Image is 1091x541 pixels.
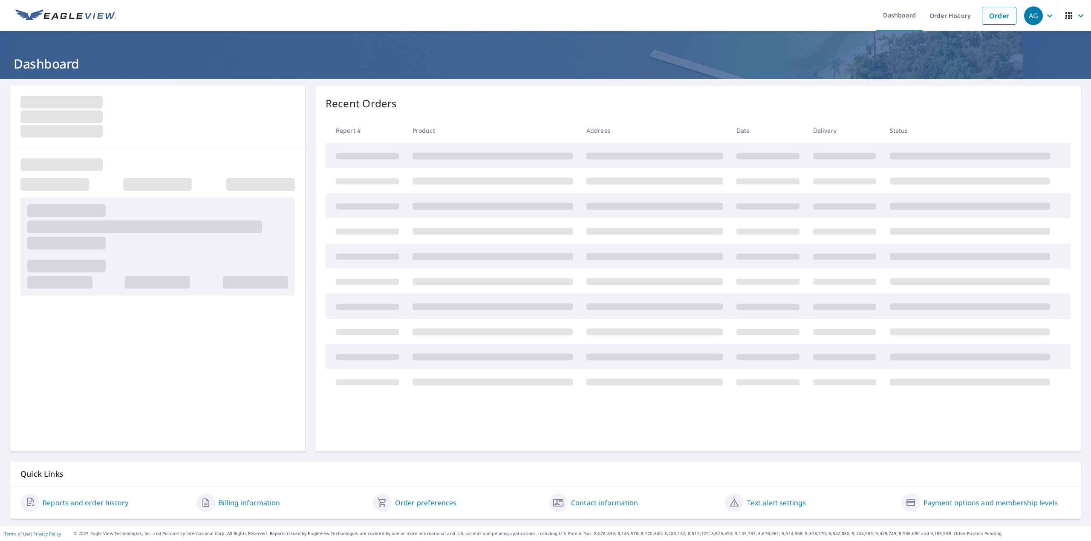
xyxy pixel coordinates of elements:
[924,498,1058,508] a: Payment options and membership levels
[74,530,1087,537] p: © 2025 Eagle View Technologies, Inc. and Pictometry International Corp. All Rights Reserved. Repo...
[326,118,406,143] th: Report #
[571,498,638,508] a: Contact information
[1024,6,1043,25] div: AG
[580,118,730,143] th: Address
[806,118,883,143] th: Delivery
[406,118,580,143] th: Product
[395,498,457,508] a: Order preferences
[747,498,806,508] a: Text alert settings
[10,55,1081,72] h1: Dashboard
[982,7,1016,25] a: Order
[326,96,397,111] p: Recent Orders
[33,531,61,537] a: Privacy Policy
[4,531,31,537] a: Terms of Use
[15,9,116,22] img: EV Logo
[730,118,806,143] th: Date
[43,498,128,508] a: Reports and order history
[883,118,1057,143] th: Status
[20,469,1071,479] p: Quick Links
[219,498,280,508] a: Billing information
[4,531,61,536] p: |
